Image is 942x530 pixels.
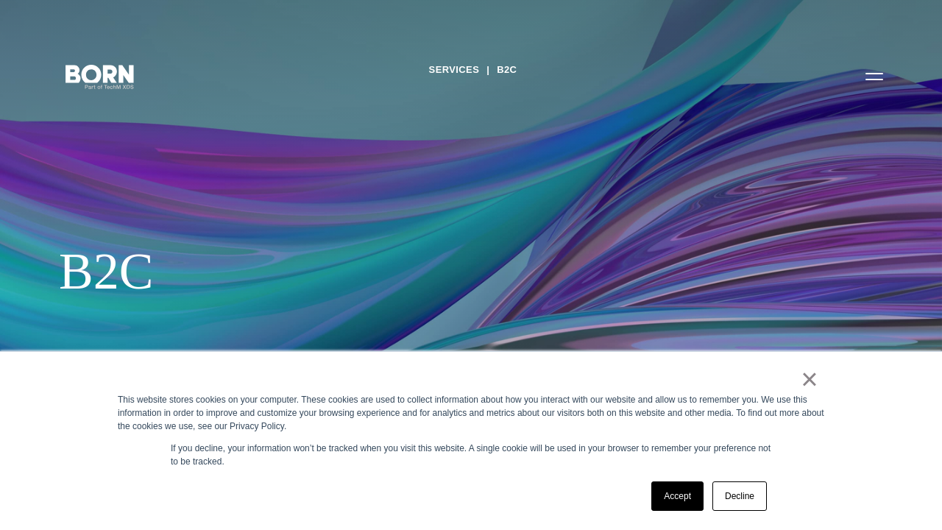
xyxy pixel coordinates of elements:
a: × [801,372,818,386]
div: This website stores cookies on your computer. These cookies are used to collect information about... [118,393,824,433]
a: Accept [651,481,704,511]
a: Decline [712,481,767,511]
a: B2C [497,59,517,81]
div: B2C [59,241,883,302]
p: If you decline, your information won’t be tracked when you visit this website. A single cookie wi... [171,442,771,468]
button: Open [857,60,892,91]
a: Services [429,59,480,81]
